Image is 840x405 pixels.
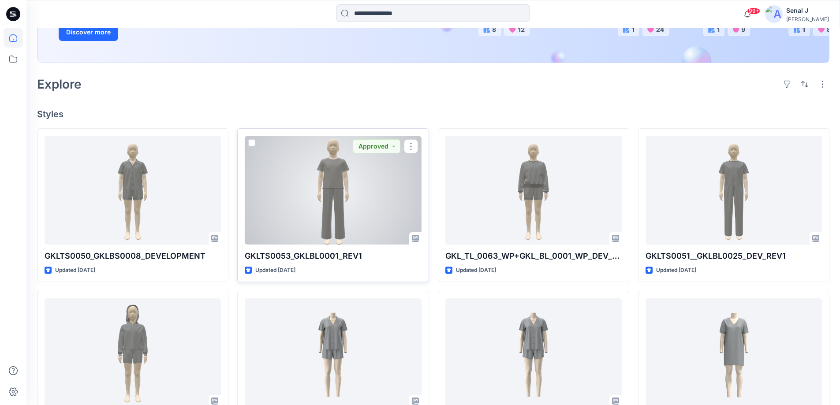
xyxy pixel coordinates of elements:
[765,5,783,23] img: avatar
[786,16,829,22] div: [PERSON_NAME]
[747,7,760,15] span: 99+
[59,23,257,41] a: Discover more
[255,266,295,275] p: Updated [DATE]
[245,250,421,262] p: GKLTS0053_GKLBL0001_REV1
[646,136,822,245] a: GKLTS0051__GKLBL0025_DEV_REV1
[786,5,829,16] div: Senal J
[646,250,822,262] p: GKLTS0051__GKLBL0025_DEV_REV1
[37,77,82,91] h2: Explore
[55,266,95,275] p: Updated [DATE]
[245,136,421,245] a: GKLTS0053_GKLBL0001_REV1
[45,250,221,262] p: GKLTS0050_GKLBS0008_DEVELOPMENT
[445,136,622,245] a: GKL_TL_0063_WP+GKL_BL_0001_WP_DEV_REV1
[37,109,829,119] h4: Styles
[456,266,496,275] p: Updated [DATE]
[59,23,118,41] button: Discover more
[445,250,622,262] p: GKL_TL_0063_WP+GKL_BL_0001_WP_DEV_REV1
[656,266,696,275] p: Updated [DATE]
[45,136,221,245] a: GKLTS0050_GKLBS0008_DEVELOPMENT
